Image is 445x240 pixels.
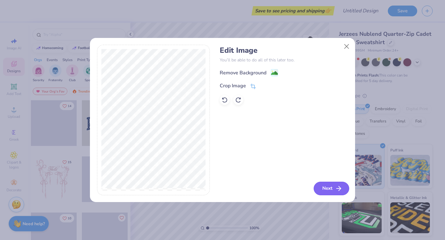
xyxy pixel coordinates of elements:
[220,69,266,77] div: Remove Background
[220,82,246,89] div: Crop Image
[341,40,353,52] button: Close
[314,182,349,195] button: Next
[220,46,348,55] h4: Edit Image
[220,57,348,63] p: You’ll be able to do all of this later too.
